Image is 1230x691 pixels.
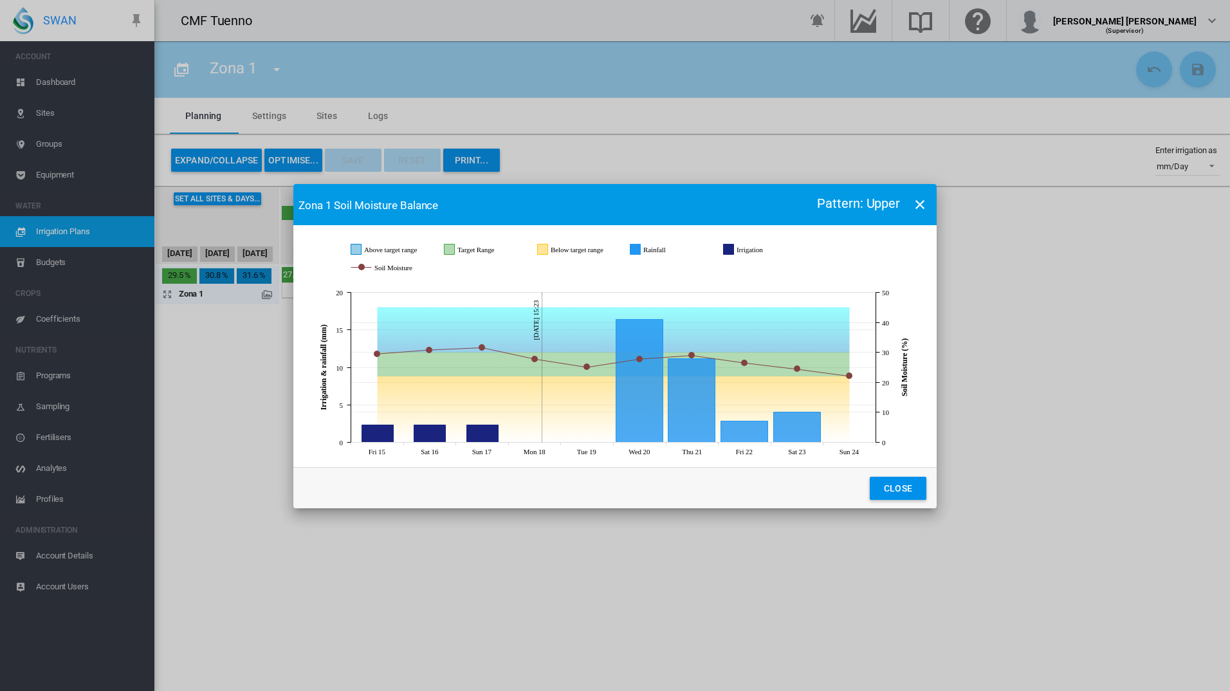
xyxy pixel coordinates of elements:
tspan: [DATE] 15:23 [532,300,540,340]
g: Irrigation Aug 16, 2025 2.3 [414,425,446,443]
circle: Soil Moisture Aug 19, 2025 25.0174 [584,364,589,369]
g: Rainfall [630,244,710,255]
tspan: Sat 23 [788,448,806,456]
tspan: 15 [336,326,343,334]
tspan: 0 [882,439,886,447]
tspan: Thu 21 [682,448,702,456]
tspan: Fri 22 [736,448,753,456]
md-icon: icon-close [912,197,928,212]
md-dialog: JavaScript chart ... [293,184,937,508]
g: Rainfall Aug 21, 2025 11.2 [668,359,715,443]
tspan: Soil Moisture (%) [900,338,909,396]
tspan: Mon 18 [524,448,546,456]
circle: Soil Moisture Aug 21, 2025 28.9441 [689,353,694,358]
g: Irrigation Aug 15, 2025 2.3 [362,425,394,443]
circle: Soil Moisture Aug 15, 2025 29.4754 [374,351,380,356]
g: Above target range [351,244,431,255]
tspan: 0 [340,439,344,447]
g: Soil Moisture [351,262,441,273]
tspan: Tue 19 [577,448,596,456]
g: Rainfall Aug 22, 2025 2.8 [721,421,768,443]
tspan: 5 [340,401,344,409]
tspan: Sat 16 [421,448,439,456]
circle: Soil Moisture Aug 23, 2025 24.3574 [794,366,800,371]
tspan: 20 [336,289,343,297]
circle: Soil Moisture Aug 18, 2025 27.7374 [532,356,537,362]
tspan: 20 [882,379,889,387]
span: Zona 1 Soil Moisture Balance [298,199,438,212]
tspan: Wed 20 [629,448,650,456]
circle: Soil Moisture Aug 16, 2025 30.7872 [427,347,432,353]
g: Irrigation [724,244,803,255]
tspan: 10 [882,409,889,416]
circle: Soil Moisture Aug 24, 2025 22.0307 [847,373,852,378]
g: Below target range [538,244,618,255]
g: Irrigation Aug 17, 2025 2.3 [467,425,499,443]
tspan: 50 [882,289,889,297]
tspan: 10 [336,364,343,372]
tspan: Sun 24 [840,448,859,456]
circle: Soil Moisture Aug 20, 2025 27.7574 [637,356,642,362]
tspan: Irrigation & rainfall (mm) [319,324,328,410]
g: Rainfall Aug 23, 2025 4 [774,412,821,443]
circle: Soil Moisture Aug 22, 2025 26.4441 [742,360,747,365]
tspan: Sun 17 [472,448,492,456]
span: Pattern: Upper [817,196,900,211]
g: Target Range [445,244,524,255]
button: Close [870,477,926,500]
button: icon-close [907,192,933,217]
circle: Soil Moisture Aug 17, 2025 31.5508 [479,345,484,350]
tspan: Fri 15 [369,448,386,456]
tspan: 40 [882,319,889,327]
tspan: 30 [882,349,889,356]
g: Rainfall Aug 20, 2025 16.4 [616,320,663,443]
